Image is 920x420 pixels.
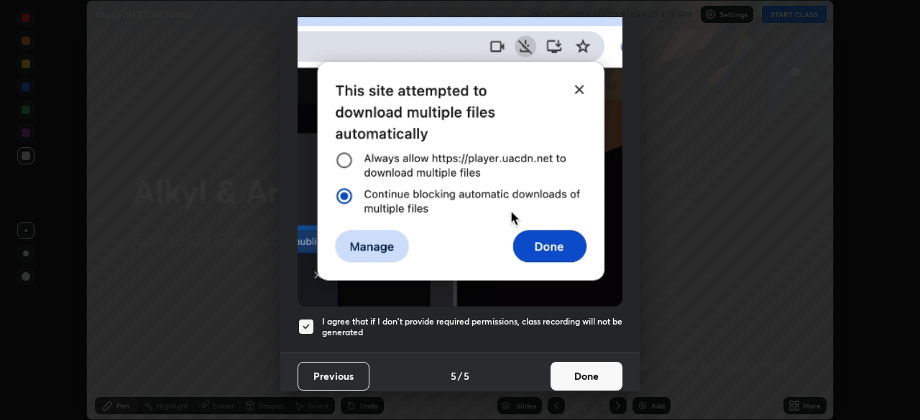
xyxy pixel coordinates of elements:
button: Done [551,362,622,391]
button: Previous [298,362,369,391]
h4: 5 [464,368,469,383]
h5: I agree that if I don't provide required permissions, class recording will not be generated [322,316,622,338]
h4: 5 [451,368,456,383]
h4: / [458,368,462,383]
